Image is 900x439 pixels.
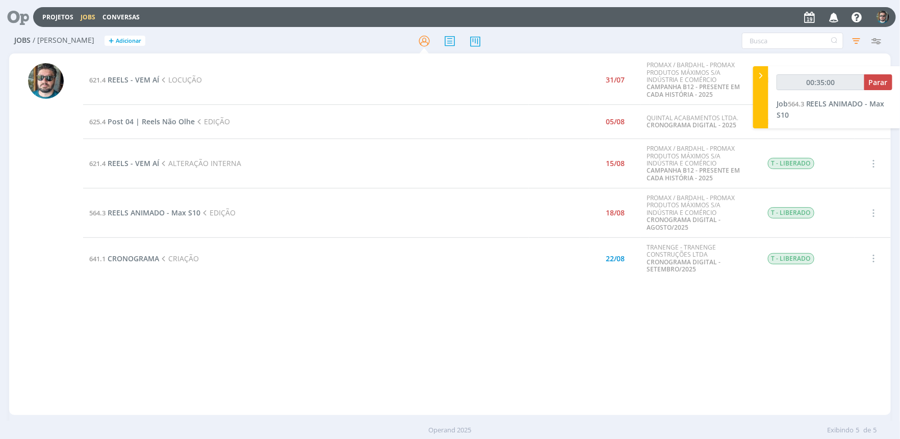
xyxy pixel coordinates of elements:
span: 5 [873,425,877,435]
span: / [PERSON_NAME] [33,36,94,45]
button: Conversas [99,13,143,21]
a: CRONOGRAMA DIGITAL - SETEMBRO/2025 [647,258,721,273]
div: 15/08 [606,160,625,167]
div: TRANENGE - TRANENGE CONSTRUÇÕES LTDA [647,244,752,273]
a: 621.4REELS - VEM AÍ [89,75,159,85]
a: CAMPANHA B12 - PRESENTE EM CADA HISTÓRIA - 2025 [647,166,740,182]
span: + [109,36,114,46]
div: PROMAX / BARDAHL - PROMAX PRODUTOS MÁXIMOS S/A INDÚSTRIA E COMÉRCIO [647,62,752,98]
a: Conversas [102,13,140,21]
input: Busca [742,33,843,49]
button: R [876,8,890,26]
span: REELS - VEM AÍ [108,158,159,168]
div: 22/08 [606,255,625,262]
span: LOCUÇÃO [159,75,202,85]
span: Jobs [14,36,31,45]
span: EDIÇÃO [200,208,236,217]
a: CRONOGRAMA DIGITAL - AGOSTO/2025 [647,215,721,231]
span: Exibindo [828,425,854,435]
span: CRONOGRAMA [108,254,159,263]
span: REELS ANIMADO - Max S10 [108,208,200,217]
button: Projetos [39,13,76,21]
span: CRIAÇÃO [159,254,199,263]
img: R [28,63,64,99]
a: Projetos [42,13,73,21]
span: Post 04 | Reels Não Olhe [108,117,195,126]
span: T - LIBERADO [768,207,814,218]
div: PROMAX / BARDAHL - PROMAX PRODUTOS MÁXIMOS S/A INDÚSTRIA E COMÉRCIO [647,145,752,182]
div: 31/07 [606,76,625,84]
img: R [877,11,889,23]
span: REELS ANIMADO - Max S10 [777,99,885,120]
span: 625.4 [89,117,106,126]
span: T - LIBERADO [768,253,814,264]
a: 564.3REELS ANIMADO - Max S10 [89,208,200,217]
a: Job564.3REELS ANIMADO - Max S10 [777,99,885,120]
div: QUINTAL ACABAMENTOS LTDA. [647,115,752,129]
a: 621.4REELS - VEM AÍ [89,158,159,168]
div: PROMAX / BARDAHL - PROMAX PRODUTOS MÁXIMOS S/A INDÚSTRIA E COMÉRCIO [647,195,752,231]
span: de [864,425,871,435]
a: CRONOGRAMA DIGITAL - 2025 [647,121,737,129]
button: Parar [864,74,892,90]
span: 564.3 [788,99,804,108]
span: 621.4 [89,159,106,168]
span: EDIÇÃO [195,117,230,126]
span: ALTERAÇÃO INTERNA [159,158,241,168]
div: 05/08 [606,118,625,125]
button: Jobs [78,13,98,21]
a: Jobs [81,13,95,21]
span: 641.1 [89,254,106,263]
span: T - LIBERADO [768,158,814,169]
a: 625.4Post 04 | Reels Não Olhe [89,117,195,126]
span: Adicionar [116,38,141,44]
span: Parar [869,77,888,87]
span: 5 [856,425,860,435]
span: REELS - VEM AÍ [108,75,159,85]
div: 18/08 [606,209,625,216]
span: 564.3 [89,208,106,217]
a: 641.1CRONOGRAMA [89,254,159,263]
span: 621.4 [89,75,106,85]
a: CAMPANHA B12 - PRESENTE EM CADA HISTÓRIA - 2025 [647,83,740,98]
button: +Adicionar [105,36,145,46]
